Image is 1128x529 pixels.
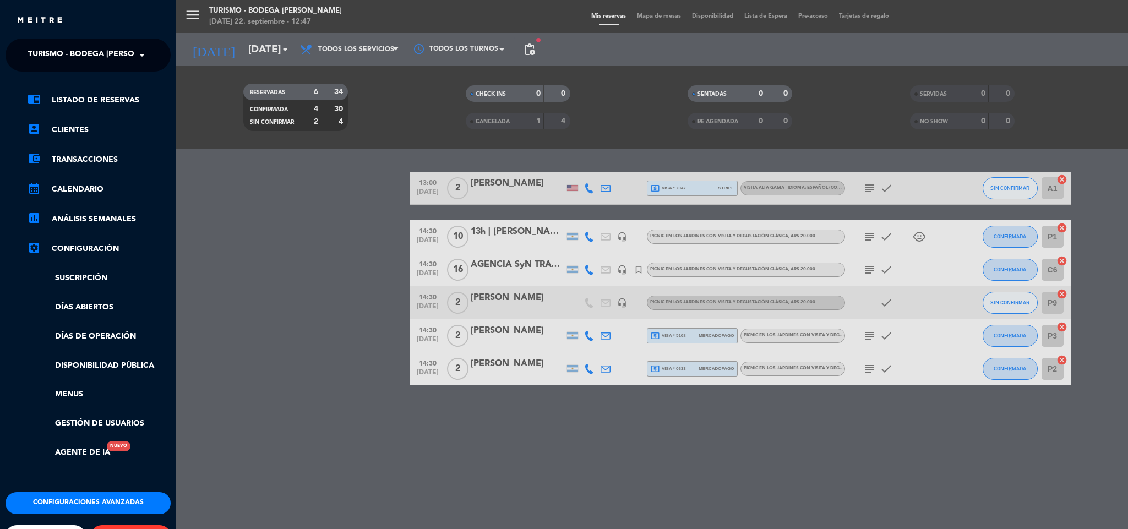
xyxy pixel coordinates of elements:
i: account_box [28,122,41,135]
a: account_boxClientes [28,123,171,137]
i: account_balance_wallet [28,152,41,165]
a: Agente de IANuevo [28,446,110,459]
a: Suscripción [28,272,171,285]
a: Días de Operación [28,330,171,343]
i: calendar_month [28,182,41,195]
button: Configuraciones avanzadas [6,492,171,514]
a: assessmentANÁLISIS SEMANALES [28,212,171,226]
div: Nuevo [107,441,130,451]
span: Turismo - Bodega [PERSON_NAME] [28,43,170,67]
a: calendar_monthCalendario [28,183,171,196]
i: assessment [28,211,41,225]
a: account_balance_walletTransacciones [28,153,171,166]
a: Días abiertos [28,301,171,314]
a: chrome_reader_modeListado de Reservas [28,94,171,107]
a: Disponibilidad pública [28,359,171,372]
img: MEITRE [17,17,63,25]
a: Menus [28,388,171,401]
a: Gestión de usuarios [28,417,171,430]
a: Configuración [28,242,171,255]
i: settings_applications [28,241,41,254]
i: chrome_reader_mode [28,92,41,106]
